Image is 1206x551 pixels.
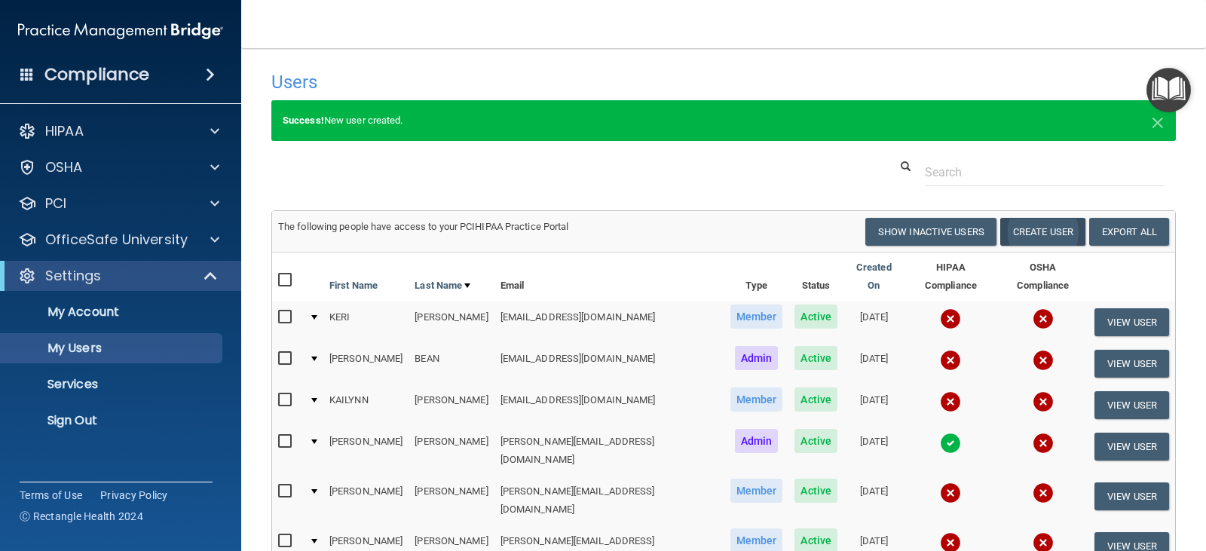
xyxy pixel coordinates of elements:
td: [DATE] [843,343,904,384]
img: cross.ca9f0e7f.svg [940,350,961,371]
td: [DATE] [843,302,904,343]
strong: Success! [283,115,324,126]
h4: Users [271,72,790,92]
input: Search [925,158,1165,186]
p: Services [10,377,216,392]
img: PMB logo [18,16,223,46]
a: Terms of Use [20,488,82,503]
a: Settings [18,267,219,285]
th: Email [494,253,724,302]
img: cross.ca9f0e7f.svg [940,482,961,504]
a: OSHA [18,158,219,176]
span: Active [794,305,837,329]
span: × [1151,106,1165,136]
a: Created On [849,259,898,295]
img: cross.ca9f0e7f.svg [1033,350,1054,371]
img: tick.e7d51cea.svg [940,433,961,454]
img: cross.ca9f0e7f.svg [1033,482,1054,504]
button: View User [1094,391,1169,419]
img: cross.ca9f0e7f.svg [1033,433,1054,454]
div: New user created. [271,100,1176,141]
td: [PERSON_NAME][EMAIL_ADDRESS][DOMAIN_NAME] [494,426,724,476]
td: [DATE] [843,426,904,476]
td: [PERSON_NAME] [409,384,494,426]
button: Show Inactive Users [865,218,996,246]
p: PCI [45,194,66,213]
td: [EMAIL_ADDRESS][DOMAIN_NAME] [494,343,724,384]
span: Member [730,387,783,412]
button: Create User [1000,218,1085,246]
th: OSHA Compliance [997,253,1088,302]
span: Admin [735,346,779,370]
td: KERI [323,302,409,343]
span: Admin [735,429,779,453]
button: View User [1094,308,1169,336]
th: Type [724,253,789,302]
a: First Name [329,277,378,295]
h4: Compliance [44,64,149,85]
th: Status [788,253,843,302]
p: Sign Out [10,413,216,428]
img: cross.ca9f0e7f.svg [1033,391,1054,412]
td: [PERSON_NAME] [409,476,494,525]
td: [PERSON_NAME] [409,302,494,343]
span: Ⓒ Rectangle Health 2024 [20,509,143,524]
a: OfficeSafe University [18,231,219,249]
button: View User [1094,482,1169,510]
td: [DATE] [843,476,904,525]
a: Privacy Policy [100,488,168,503]
td: [EMAIL_ADDRESS][DOMAIN_NAME] [494,302,724,343]
td: BEAN [409,343,494,384]
td: [PERSON_NAME] [323,476,409,525]
img: cross.ca9f0e7f.svg [940,308,961,329]
p: OSHA [45,158,83,176]
img: cross.ca9f0e7f.svg [1033,308,1054,329]
td: [PERSON_NAME] [323,343,409,384]
span: Active [794,387,837,412]
a: PCI [18,194,219,213]
th: HIPAA Compliance [904,253,998,302]
span: Active [794,429,837,453]
span: The following people have access to your PCIHIPAA Practice Portal [278,221,569,232]
p: My Users [10,341,216,356]
button: Close [1151,112,1165,130]
p: Settings [45,267,101,285]
td: [PERSON_NAME][EMAIL_ADDRESS][DOMAIN_NAME] [494,476,724,525]
td: [EMAIL_ADDRESS][DOMAIN_NAME] [494,384,724,426]
p: My Account [10,305,216,320]
p: HIPAA [45,122,84,140]
button: View User [1094,350,1169,378]
td: KAILYNN [323,384,409,426]
span: Active [794,479,837,503]
button: View User [1094,433,1169,461]
img: cross.ca9f0e7f.svg [940,391,961,412]
p: OfficeSafe University [45,231,188,249]
button: Open Resource Center [1146,68,1191,112]
span: Member [730,479,783,503]
td: [PERSON_NAME] [409,426,494,476]
td: [DATE] [843,384,904,426]
a: Last Name [415,277,470,295]
span: Active [794,346,837,370]
td: [PERSON_NAME] [323,426,409,476]
span: Member [730,305,783,329]
a: Export All [1089,218,1169,246]
a: HIPAA [18,122,219,140]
